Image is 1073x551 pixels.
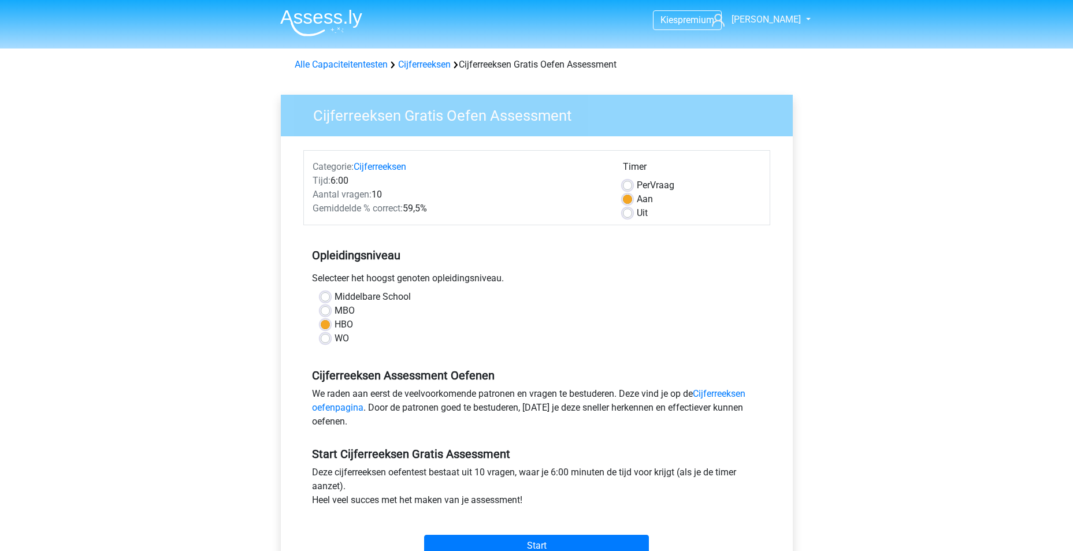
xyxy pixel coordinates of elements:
[335,290,411,304] label: Middelbare School
[678,14,714,25] span: premium
[299,102,784,125] h3: Cijferreeksen Gratis Oefen Assessment
[623,160,761,178] div: Timer
[398,59,451,70] a: Cijferreeksen
[304,188,614,202] div: 10
[313,189,372,200] span: Aantal vragen:
[303,387,770,433] div: We raden aan eerst de veelvoorkomende patronen en vragen te bestuderen. Deze vind je op de . Door...
[312,368,762,382] h5: Cijferreeksen Assessment Oefenen
[335,332,349,345] label: WO
[304,174,614,188] div: 6:00
[295,59,388,70] a: Alle Capaciteitentesten
[707,13,802,27] a: [PERSON_NAME]
[313,175,331,186] span: Tijd:
[303,466,770,512] div: Deze cijferreeksen oefentest bestaat uit 10 vragen, waar je 6:00 minuten de tijd voor krijgt (als...
[660,14,678,25] span: Kies
[732,14,801,25] span: [PERSON_NAME]
[313,203,403,214] span: Gemiddelde % correct:
[354,161,406,172] a: Cijferreeksen
[312,244,762,267] h5: Opleidingsniveau
[637,206,648,220] label: Uit
[637,180,650,191] span: Per
[304,202,614,215] div: 59,5%
[335,318,353,332] label: HBO
[335,304,355,318] label: MBO
[280,9,362,36] img: Assessly
[654,12,721,28] a: Kiespremium
[303,271,770,290] div: Selecteer het hoogst genoten opleidingsniveau.
[637,192,653,206] label: Aan
[637,178,674,192] label: Vraag
[312,447,762,461] h5: Start Cijferreeksen Gratis Assessment
[290,58,784,72] div: Cijferreeksen Gratis Oefen Assessment
[313,161,354,172] span: Categorie:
